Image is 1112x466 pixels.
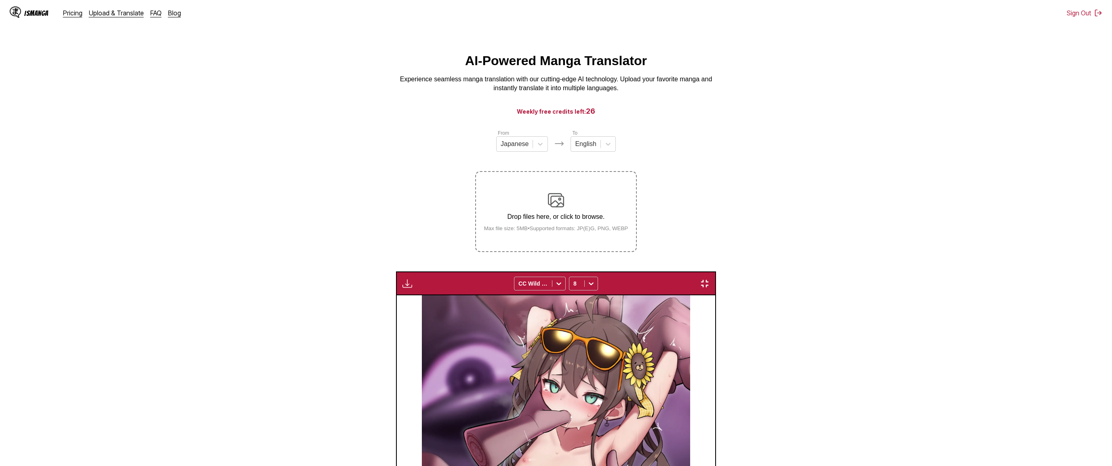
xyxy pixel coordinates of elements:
p: Drop files here, or click to browse. [478,213,635,220]
div: IsManga [24,9,48,17]
img: Sign out [1094,9,1102,17]
h3: Weekly free credits left: [19,106,1093,116]
img: Download translated images [402,279,412,288]
a: Pricing [63,9,82,17]
a: IsManga LogoIsManga [10,6,63,19]
img: Languages icon [554,139,564,148]
a: Upload & Translate [89,9,144,17]
img: IsManga Logo [10,6,21,18]
h1: AI-Powered Manga Translator [465,53,647,68]
button: Sign Out [1067,9,1102,17]
span: 26 [586,107,595,115]
label: From [498,130,509,136]
a: Blog [168,9,181,17]
label: To [572,130,577,136]
img: Exit fullscreen [700,279,710,288]
p: Experience seamless manga translation with our cutting-edge AI technology. Upload your favorite m... [394,75,718,93]
a: FAQ [150,9,162,17]
small: Max file size: 5MB • Supported formats: JP(E)G, PNG, WEBP [478,225,635,231]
